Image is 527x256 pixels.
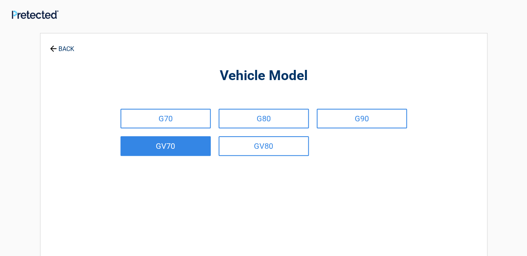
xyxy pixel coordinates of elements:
img: Main Logo [12,10,58,19]
a: GV70 [120,136,211,156]
a: G70 [120,109,211,128]
a: G80 [219,109,309,128]
a: G90 [317,109,407,128]
a: BACK [48,38,76,52]
h2: Vehicle Model [84,67,444,85]
a: GV80 [219,136,309,156]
